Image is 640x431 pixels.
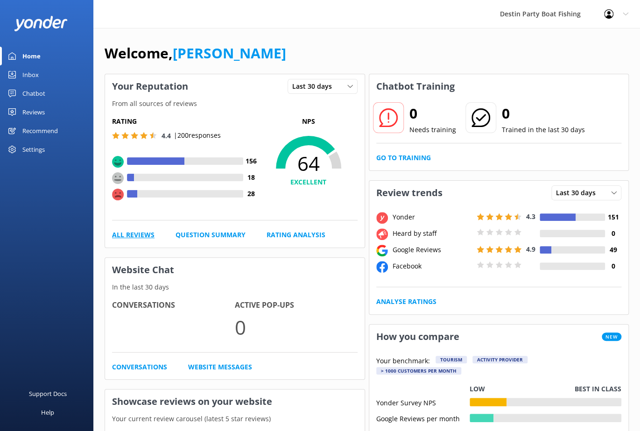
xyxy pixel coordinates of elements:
p: NPS [260,116,358,127]
a: Analyse Ratings [376,297,436,307]
div: Activity Provider [472,356,527,363]
h3: Showcase reviews on your website [105,389,365,414]
p: | 200 responses [174,130,221,141]
h2: 0 [409,102,456,125]
span: New [602,332,621,341]
h4: 156 [243,156,260,166]
h3: Chatbot Training [369,74,462,99]
div: Home [22,47,41,65]
div: > 1000 customers per month [376,367,461,374]
a: Conversations [112,362,167,372]
a: Go to Training [376,153,431,163]
a: [PERSON_NAME] [173,43,286,63]
h5: Rating [112,116,260,127]
div: Chatbot [22,84,45,103]
div: Yonder Survey NPS [376,398,470,406]
span: 64 [260,152,358,175]
div: Reviews [22,103,45,121]
h4: Conversations [112,299,235,311]
img: yonder-white-logo.png [14,16,68,31]
p: In the last 30 days [105,282,365,292]
div: Help [41,403,54,422]
div: Facebook [390,261,474,271]
a: Website Messages [188,362,252,372]
div: Google Reviews per month [376,414,470,422]
span: 4.3 [526,212,535,221]
div: Recommend [22,121,58,140]
h4: 151 [605,212,621,222]
h4: EXCELLENT [260,177,358,187]
span: Last 30 days [292,81,338,92]
p: 0 [235,311,358,343]
a: Rating Analysis [267,230,325,240]
h4: 18 [243,172,260,183]
h3: How you compare [369,325,466,349]
h3: Website Chat [105,258,365,282]
h4: 0 [605,228,621,239]
span: 4.9 [526,245,535,254]
h4: 0 [605,261,621,271]
h2: 0 [502,102,585,125]
p: Needs training [409,125,456,135]
p: Best in class [575,384,621,394]
h3: Your Reputation [105,74,195,99]
a: All Reviews [112,230,155,240]
span: 4.4 [162,131,171,140]
p: Trained in the last 30 days [502,125,585,135]
h3: Review trends [369,181,450,205]
div: Settings [22,140,45,159]
a: Question Summary [176,230,246,240]
span: Last 30 days [556,188,601,198]
h4: 49 [605,245,621,255]
p: Low [470,384,485,394]
div: Google Reviews [390,245,474,255]
h4: 28 [243,189,260,199]
div: Support Docs [29,384,67,403]
div: Tourism [436,356,467,363]
p: Your current review carousel (latest 5 star reviews) [105,414,365,424]
div: Inbox [22,65,39,84]
h4: Active Pop-ups [235,299,358,311]
p: From all sources of reviews [105,99,365,109]
h1: Welcome, [105,42,286,64]
div: Yonder [390,212,474,222]
p: Your benchmark: [376,356,430,367]
div: Heard by staff [390,228,474,239]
